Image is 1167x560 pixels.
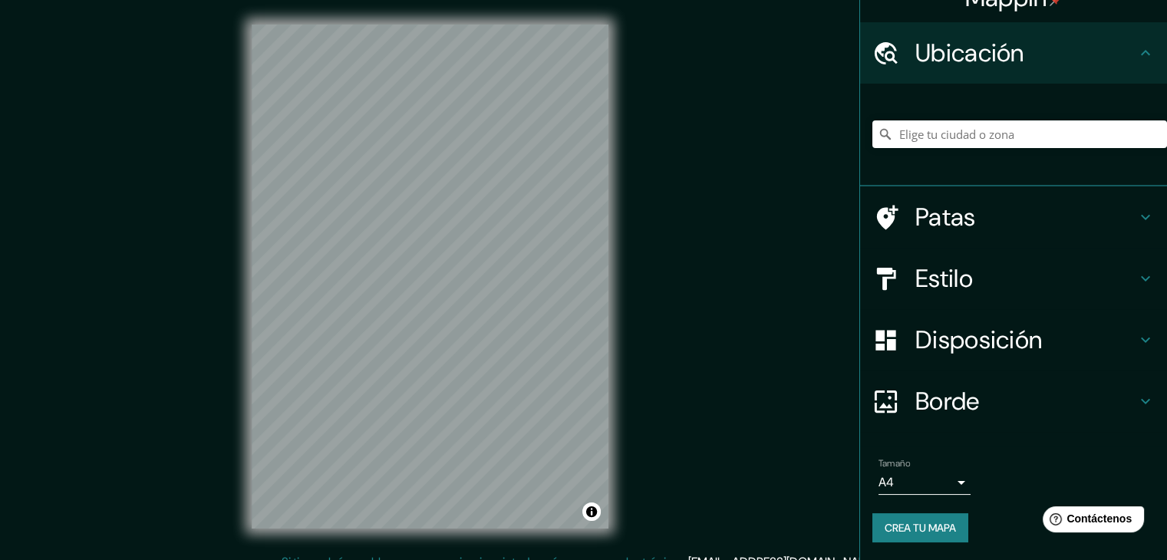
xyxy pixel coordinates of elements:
div: Patas [860,186,1167,248]
button: Crea tu mapa [872,513,968,542]
div: Estilo [860,248,1167,309]
input: Elige tu ciudad o zona [872,120,1167,148]
font: Estilo [915,262,973,295]
iframe: Lanzador de widgets de ayuda [1030,500,1150,543]
div: Ubicación [860,22,1167,84]
div: Disposición [860,309,1167,371]
div: Borde [860,371,1167,432]
font: Disposición [915,324,1042,356]
font: Tamaño [879,457,910,469]
font: Borde [915,385,980,417]
font: Ubicación [915,37,1024,69]
font: Crea tu mapa [885,521,956,535]
font: Patas [915,201,976,233]
canvas: Mapa [252,25,608,529]
div: A4 [879,470,971,495]
font: A4 [879,474,894,490]
button: Activar o desactivar atribución [582,502,601,521]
